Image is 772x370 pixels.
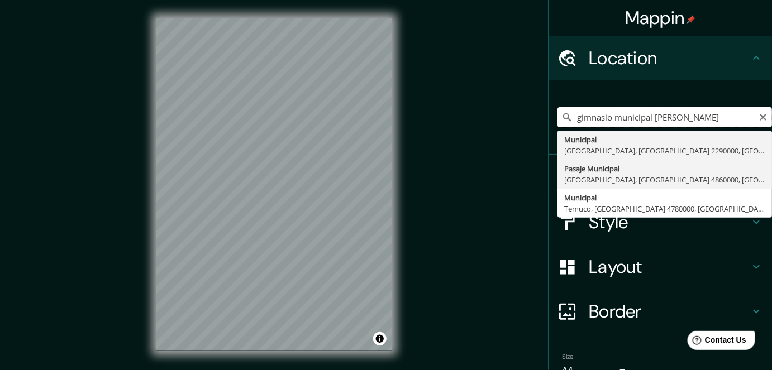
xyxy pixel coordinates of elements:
[673,326,760,358] iframe: Help widget launcher
[549,200,772,244] div: Style
[564,192,765,203] div: Municipal
[549,36,772,80] div: Location
[564,174,765,185] div: [GEOGRAPHIC_DATA], [GEOGRAPHIC_DATA] 4860000, [GEOGRAPHIC_DATA]
[589,300,750,323] h4: Border
[557,107,772,127] input: Pick your city or area
[589,211,750,233] h4: Style
[564,134,765,145] div: Municipal
[589,47,750,69] h4: Location
[156,18,392,351] canvas: Map
[589,256,750,278] h4: Layout
[549,155,772,200] div: Pins
[564,145,765,156] div: [GEOGRAPHIC_DATA], [GEOGRAPHIC_DATA] 2290000, [GEOGRAPHIC_DATA]
[549,244,772,289] div: Layout
[687,15,695,24] img: pin-icon.png
[549,289,772,334] div: Border
[564,163,765,174] div: Pasaje Municipal
[373,332,387,345] button: Toggle attribution
[564,203,765,214] div: Temuco, [GEOGRAPHIC_DATA] 4780000, [GEOGRAPHIC_DATA]
[625,7,696,29] h4: Mappin
[562,352,574,362] label: Size
[759,111,768,122] button: Clear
